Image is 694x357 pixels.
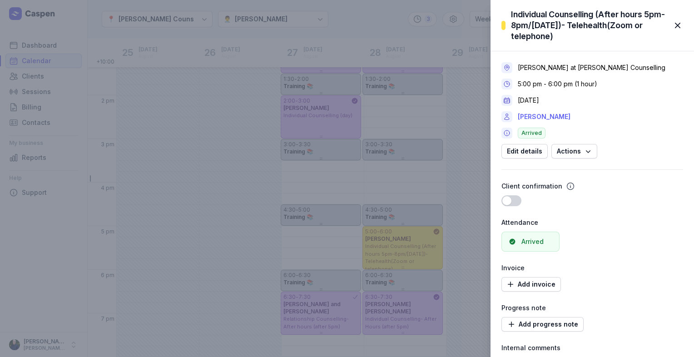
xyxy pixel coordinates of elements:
[518,128,545,139] span: Arrived
[501,302,683,313] div: Progress note
[501,342,683,353] div: Internal comments
[501,144,548,159] button: Edit details
[557,146,592,157] span: Actions
[518,63,665,72] div: [PERSON_NAME] at [PERSON_NAME] Counselling
[501,263,683,273] div: Invoice
[501,217,683,228] div: Attendance
[507,279,555,290] span: Add invoice
[501,181,562,192] div: Client confirmation
[511,9,667,42] div: Individual Counselling (After hours 5pm-8pm/[DATE])- Telehealth(Zoom or telephone)
[518,96,539,105] div: [DATE]
[507,146,542,157] span: Edit details
[551,144,597,159] button: Actions
[518,111,570,122] a: [PERSON_NAME]
[521,237,544,246] div: Arrived
[507,319,578,330] span: Add progress note
[518,79,597,89] div: 5:00 pm - 6:00 pm (1 hour)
